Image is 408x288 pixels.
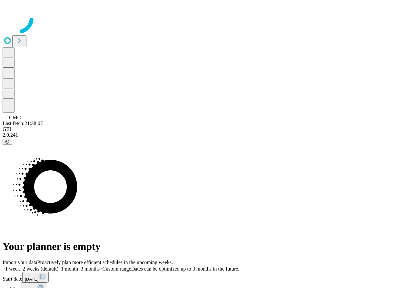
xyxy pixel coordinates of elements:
span: @ [5,139,10,144]
div: GEI [3,126,405,132]
span: Proactively plan more efficient schedules in the upcoming weeks. [37,260,173,265]
span: 1 month [61,266,78,272]
span: Last fetch: 21:38:07 [3,121,43,126]
div: 2.0.241 [3,132,405,138]
button: [DATE] [22,272,49,283]
span: 1 week [5,266,20,272]
span: Custom range [102,266,131,272]
h1: Your planner is empty [3,240,405,252]
span: Import your data [3,260,37,265]
button: @ [3,138,12,145]
span: 3 months [81,266,100,272]
div: Start date [3,272,405,283]
span: Dates can be optimized up to 3 months in the future. [131,266,239,272]
span: [DATE] [25,277,38,282]
span: GMC [9,115,21,120]
span: 2 weeks (default) [23,266,58,272]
